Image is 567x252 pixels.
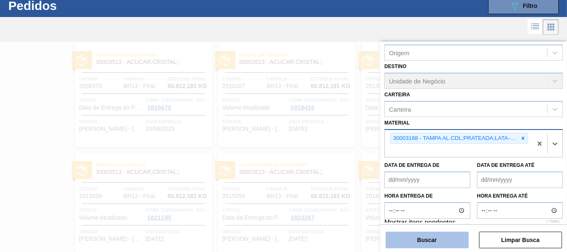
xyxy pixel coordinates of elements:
[528,19,543,35] div: Visão em Lista
[477,162,535,168] label: Data de Entrega até
[389,49,409,56] div: Origem
[384,64,406,69] label: Destino
[384,162,440,168] label: Data de Entrega de
[384,190,470,202] label: Hora entrega de
[543,19,559,35] div: Visão em Cards
[384,120,410,126] label: Material
[389,105,411,113] div: Carteira
[8,1,125,10] h1: Pedidos
[384,92,410,98] label: Carteira
[384,171,470,188] input: dd/mm/yyyy
[477,190,563,202] label: Hora entrega até
[384,219,456,229] label: Mostrar itens pendentes
[391,133,518,144] div: 30003188 - TAMPA AL.CDL;PRATEADA;LATA-AUTOMATICA;
[477,171,563,188] input: dd/mm/yyyy
[523,2,538,9] span: Filtro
